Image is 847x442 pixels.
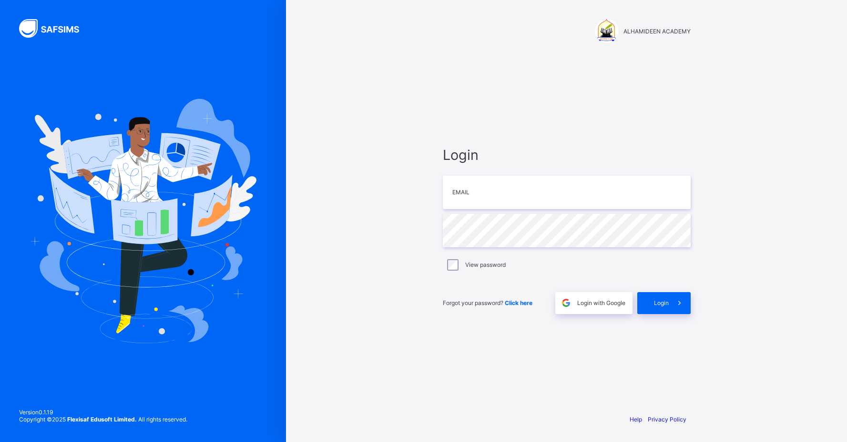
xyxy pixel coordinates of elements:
span: ALHAMIDEEN ACADEMY [623,28,691,35]
span: Login [654,299,669,306]
a: Privacy Policy [648,416,686,423]
span: Forgot your password? [443,299,532,306]
img: google.396cfc9801f0270233282035f929180a.svg [561,297,571,308]
img: Hero Image [30,99,256,343]
span: Version 0.1.19 [19,409,187,416]
a: Click here [505,299,532,306]
label: View password [465,261,506,268]
img: SAFSIMS Logo [19,19,91,38]
a: Help [630,416,642,423]
span: Login [443,147,691,163]
strong: Flexisaf Edusoft Limited. [67,416,137,423]
span: Login with Google [577,299,625,306]
span: Copyright © 2025 All rights reserved. [19,416,187,423]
